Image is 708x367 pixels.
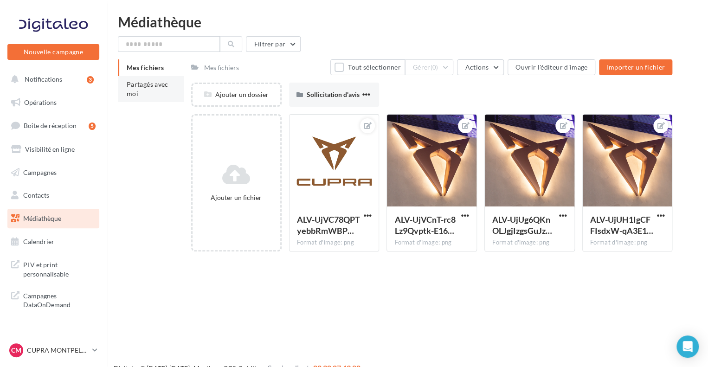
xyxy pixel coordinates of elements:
a: Opérations [6,93,101,112]
span: PLV et print personnalisable [23,258,96,278]
span: (0) [431,64,438,71]
a: Campagnes [6,163,101,182]
span: Campagnes [23,168,57,176]
span: Médiathèque [23,214,61,222]
a: Calendrier [6,232,101,251]
span: ALV-UjVC78QPTyebbRmWBP-C-50SzezjJgInn9HcOUHjhAg_TA61zVAC [297,214,360,236]
div: Open Intercom Messenger [676,335,699,358]
div: Format d'image: png [590,238,665,247]
a: Contacts [6,186,101,205]
p: CUPRA MONTPELLIER [27,346,89,355]
span: Boîte de réception [24,122,77,129]
a: Boîte de réception5 [6,116,101,135]
button: Gérer(0) [405,59,454,75]
span: Calendrier [23,238,54,245]
div: Mes fichiers [204,63,239,72]
div: Ajouter un fichier [196,193,277,202]
a: Médiathèque [6,209,101,228]
button: Actions [457,59,503,75]
span: ALV-UjUg6QKnOLJgjIzgsGuJzp2BPJ1t55r0r-qPtybZoOMoPwXnXxL_ [492,214,552,236]
span: Contacts [23,191,49,199]
span: Sollicitation d'avis [307,90,360,98]
button: Nouvelle campagne [7,44,99,60]
button: Notifications 3 [6,70,97,89]
a: Visibilité en ligne [6,140,101,159]
span: ALV-UjUH1IgCFFIsdxW-qA3E1JQw7AMHpqQ6WouC7Ibms_xKE_E9nT7t [590,214,653,236]
div: Ajouter un dossier [193,90,280,99]
a: CM CUPRA MONTPELLIER [7,341,99,359]
span: Campagnes DataOnDemand [23,290,96,309]
span: Actions [465,63,488,71]
span: Visibilité en ligne [25,145,75,153]
span: Mes fichiers [127,64,164,71]
div: Format d'image: png [394,238,469,247]
span: Partagés avec moi [127,80,168,97]
div: 5 [89,122,96,130]
span: Opérations [24,98,57,106]
button: Filtrer par [246,36,301,52]
button: Importer un fichier [599,59,672,75]
span: Importer un fichier [606,63,665,71]
button: Tout sélectionner [330,59,405,75]
span: CM [11,346,21,355]
a: PLV et print personnalisable [6,255,101,282]
span: ALV-UjVCnT-rc8Lz9Qvptk-E16FyZ9MLEn7CUXvW9jrdp0XyxxtBxW_S [394,214,455,236]
div: Format d'image: png [297,238,372,247]
div: Médiathèque [118,15,697,29]
div: Format d'image: png [492,238,567,247]
div: 3 [87,76,94,84]
button: Ouvrir l'éditeur d'image [508,59,595,75]
span: Notifications [25,75,62,83]
a: Campagnes DataOnDemand [6,286,101,313]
